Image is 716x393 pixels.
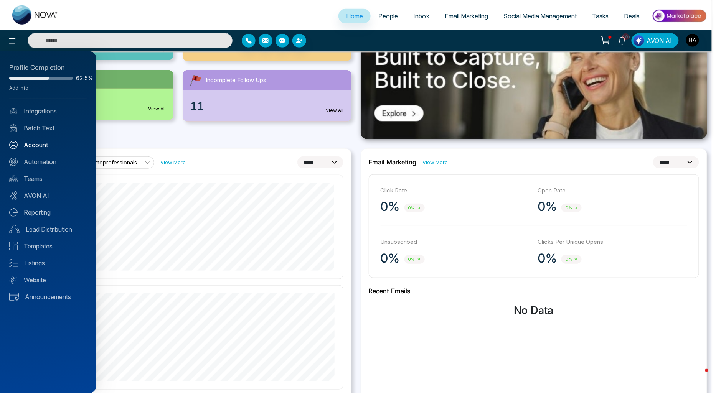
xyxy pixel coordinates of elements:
a: Announcements [9,292,87,301]
img: team.svg [9,174,18,183]
img: Account.svg [9,141,18,149]
img: Website.svg [9,276,18,284]
a: Templates [9,242,87,251]
a: Website [9,275,87,284]
a: Batch Text [9,123,87,133]
img: batch_text_white.png [9,124,18,132]
a: Account [9,140,87,150]
div: Profile Completion [9,63,87,73]
img: announcements.svg [9,293,19,301]
a: AVON AI [9,191,87,200]
a: Add Info [9,85,28,91]
img: Templates.svg [9,242,18,250]
a: Reporting [9,208,87,217]
img: Lead-dist.svg [9,225,20,233]
a: Integrations [9,107,87,116]
img: Integrated.svg [9,107,18,115]
img: Automation.svg [9,158,18,166]
img: Avon-AI.svg [9,191,18,200]
span: 62.5% [76,76,87,81]
a: Automation [9,157,87,166]
img: Listings.svg [9,259,18,267]
a: Lead Distribution [9,225,87,234]
a: Teams [9,174,87,183]
a: Listings [9,258,87,268]
iframe: Intercom live chat [690,367,708,385]
img: Reporting.svg [9,208,18,217]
